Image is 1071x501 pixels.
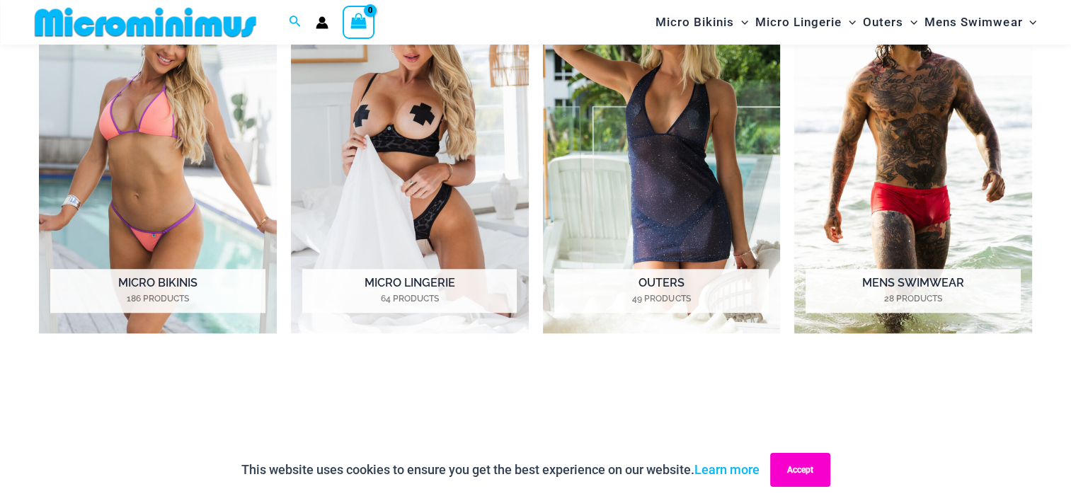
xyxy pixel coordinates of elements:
[842,4,856,40] span: Menu Toggle
[50,292,265,305] mark: 186 Products
[554,269,769,313] h2: Outers
[39,371,1032,477] iframe: TrustedSite Certified
[734,4,748,40] span: Menu Toggle
[770,453,830,487] button: Accept
[863,4,903,40] span: Outers
[694,462,760,477] a: Learn more
[806,269,1020,313] h2: Mens Swimwear
[50,269,265,313] h2: Micro Bikinis
[752,4,859,40] a: Micro LingerieMenu ToggleMenu Toggle
[921,4,1040,40] a: Mens SwimwearMenu ToggleMenu Toggle
[302,269,517,313] h2: Micro Lingerie
[302,292,517,305] mark: 64 Products
[806,292,1020,305] mark: 28 Products
[924,4,1022,40] span: Mens Swimwear
[655,4,734,40] span: Micro Bikinis
[859,4,921,40] a: OutersMenu ToggleMenu Toggle
[554,292,769,305] mark: 49 Products
[316,16,328,29] a: Account icon link
[29,6,262,38] img: MM SHOP LOGO FLAT
[652,4,752,40] a: Micro BikinisMenu ToggleMenu Toggle
[903,4,917,40] span: Menu Toggle
[755,4,842,40] span: Micro Lingerie
[289,13,302,31] a: Search icon link
[1022,4,1036,40] span: Menu Toggle
[241,459,760,480] p: This website uses cookies to ensure you get the best experience on our website.
[650,2,1043,42] nav: Site Navigation
[343,6,375,38] a: View Shopping Cart, empty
